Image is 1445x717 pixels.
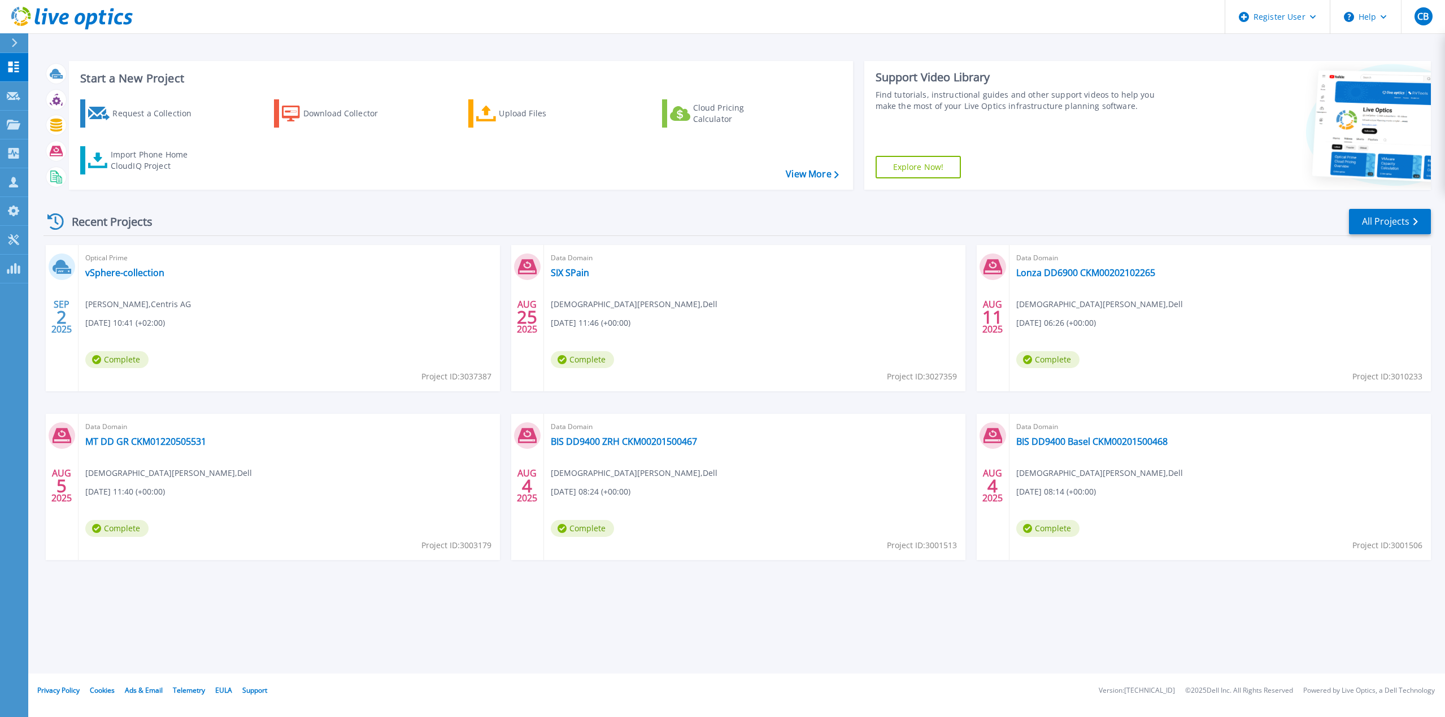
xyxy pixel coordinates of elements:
[887,539,957,552] span: Project ID: 3001513
[1352,539,1422,552] span: Project ID: 3001506
[1016,520,1080,537] span: Complete
[551,421,959,433] span: Data Domain
[242,685,267,695] a: Support
[85,421,493,433] span: Data Domain
[551,252,959,264] span: Data Domain
[522,481,532,491] span: 4
[1349,209,1431,234] a: All Projects
[215,685,232,695] a: EULA
[51,296,72,338] div: SEP 2025
[85,317,165,329] span: [DATE] 10:41 (+02:00)
[80,72,838,85] h3: Start a New Project
[786,169,838,180] a: View More
[56,481,67,491] span: 5
[551,436,697,447] a: BIS DD9400 ZRH CKM00201500467
[85,267,164,278] a: vSphere-collection
[1016,267,1155,278] a: Lonza DD6900 CKM00202102265
[1016,436,1168,447] a: BIS DD9400 Basel CKM00201500468
[516,465,538,506] div: AUG 2025
[876,89,1169,112] div: Find tutorials, instructional guides and other support videos to help you make the most of your L...
[1016,317,1096,329] span: [DATE] 06:26 (+00:00)
[982,312,1003,322] span: 11
[85,436,206,447] a: MT DD GR CKM01220505531
[1016,467,1183,479] span: [DEMOGRAPHIC_DATA][PERSON_NAME] , Dell
[876,156,961,178] a: Explore Now!
[876,70,1169,85] div: Support Video Library
[1352,370,1422,383] span: Project ID: 3010233
[551,520,614,537] span: Complete
[85,351,149,368] span: Complete
[1016,252,1424,264] span: Data Domain
[693,102,784,125] div: Cloud Pricing Calculator
[90,685,115,695] a: Cookies
[111,149,199,172] div: Import Phone Home CloudIQ Project
[551,467,717,479] span: [DEMOGRAPHIC_DATA][PERSON_NAME] , Dell
[517,312,537,322] span: 25
[85,252,493,264] span: Optical Prime
[516,296,538,338] div: AUG 2025
[1016,351,1080,368] span: Complete
[85,486,165,498] span: [DATE] 11:40 (+00:00)
[37,685,80,695] a: Privacy Policy
[80,99,206,128] a: Request a Collection
[125,685,163,695] a: Ads & Email
[43,208,168,235] div: Recent Projects
[551,267,589,278] a: SIX SPain
[499,102,589,125] div: Upload Files
[112,102,203,125] div: Request a Collection
[85,520,149,537] span: Complete
[1303,687,1435,694] li: Powered by Live Optics, a Dell Technology
[551,351,614,368] span: Complete
[85,298,191,311] span: [PERSON_NAME] , Centris AG
[421,539,491,552] span: Project ID: 3003179
[303,102,394,125] div: Download Collector
[173,685,205,695] a: Telemetry
[887,370,957,383] span: Project ID: 3027359
[551,486,630,498] span: [DATE] 08:24 (+00:00)
[1016,298,1183,311] span: [DEMOGRAPHIC_DATA][PERSON_NAME] , Dell
[982,465,1003,506] div: AUG 2025
[274,99,400,128] a: Download Collector
[1016,421,1424,433] span: Data Domain
[51,465,72,506] div: AUG 2025
[421,370,491,383] span: Project ID: 3037387
[468,99,594,128] a: Upload Files
[551,317,630,329] span: [DATE] 11:46 (+00:00)
[85,467,252,479] span: [DEMOGRAPHIC_DATA][PERSON_NAME] , Dell
[1185,687,1293,694] li: © 2025 Dell Inc. All Rights Reserved
[56,312,67,322] span: 2
[982,296,1003,338] div: AUG 2025
[551,298,717,311] span: [DEMOGRAPHIC_DATA][PERSON_NAME] , Dell
[1417,12,1429,21] span: CB
[1099,687,1175,694] li: Version: [TECHNICAL_ID]
[1016,486,1096,498] span: [DATE] 08:14 (+00:00)
[662,99,788,128] a: Cloud Pricing Calculator
[987,481,998,491] span: 4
